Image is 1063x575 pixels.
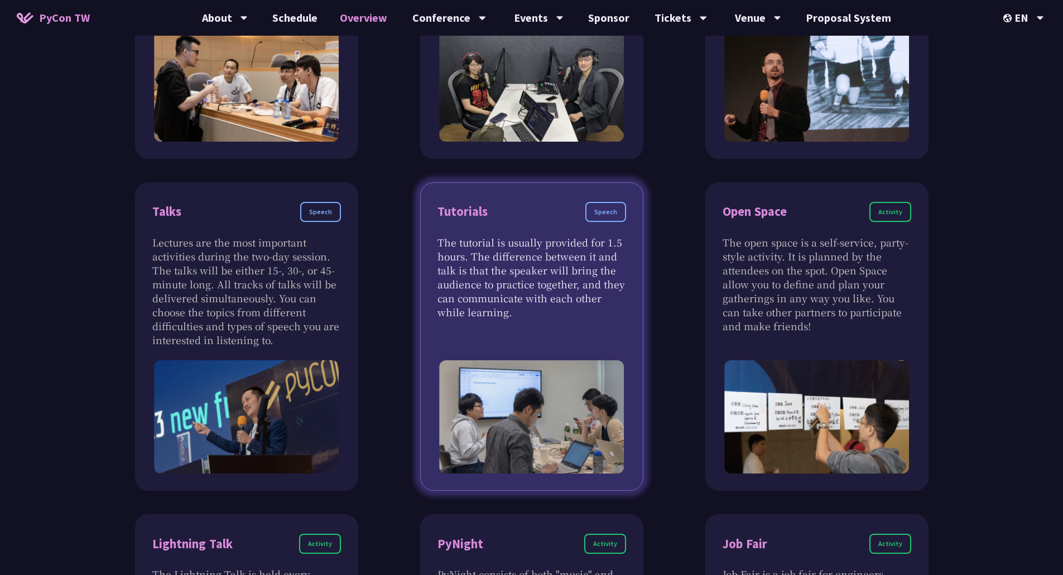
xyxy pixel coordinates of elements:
img: Sprint [154,28,339,142]
div: Tutorials [437,202,488,221]
img: Open Space [724,360,910,473]
img: Locale Icon [1003,14,1014,22]
div: Activity [869,534,911,554]
div: Lightning Talk [152,534,233,554]
div: Speech [585,202,626,222]
div: Speech [300,202,341,222]
div: PyNight [437,534,483,554]
p: Lectures are the most important activities during the two-day session. The talks will be either 1... [152,235,341,347]
div: Job Fair [723,534,767,554]
div: Activity [584,534,626,554]
img: PyCast [439,28,624,142]
img: Keynote [724,28,910,142]
img: Talk [154,360,339,473]
p: The tutorial is usually provided for 1.5 hours. The difference between it and talk is that the sp... [437,235,626,319]
div: Activity [299,534,341,554]
div: Activity [869,202,911,222]
span: PyCon TW [39,9,90,26]
p: The open space is a self-service, party-style activity. It is planned by the attendees on the spo... [723,235,911,333]
img: Home icon of PyCon TW 2025 [17,12,33,23]
div: Talks [152,202,181,221]
img: Tutorial [439,360,624,473]
div: Open Space [723,202,787,221]
a: PyCon TW [6,4,101,32]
